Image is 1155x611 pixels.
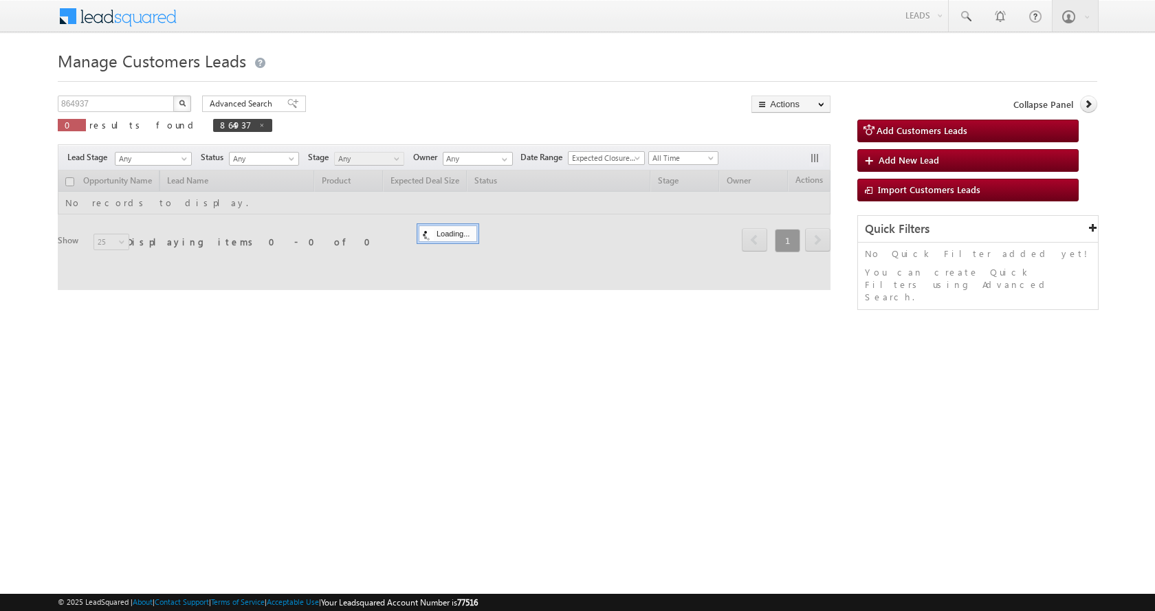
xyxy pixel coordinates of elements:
span: 864937 [220,119,252,131]
a: Any [115,152,192,166]
a: Expected Closure Date [568,151,645,165]
div: Loading... [419,225,477,242]
div: Quick Filters [858,216,1098,243]
span: Stage [308,151,334,164]
input: Type to Search [443,152,513,166]
img: Search [179,100,186,107]
span: Any [230,153,295,165]
p: You can create Quick Filters using Advanced Search. [865,266,1091,303]
span: results found [89,119,199,131]
a: All Time [648,151,718,165]
span: All Time [649,152,714,164]
a: Any [229,152,299,166]
a: Terms of Service [211,597,265,606]
span: Your Leadsquared Account Number is [321,597,478,608]
a: Show All Items [494,153,511,166]
span: Owner [413,151,443,164]
span: Add New Lead [879,154,939,166]
span: Collapse Panel [1013,98,1073,111]
span: Date Range [520,151,568,164]
span: Lead Stage [67,151,113,164]
span: Any [335,153,400,165]
span: © 2025 LeadSquared | | | | | [58,596,478,609]
a: About [133,597,153,606]
span: Status [201,151,229,164]
p: No Quick Filter added yet! [865,247,1091,260]
button: Actions [751,96,830,113]
span: Any [115,153,187,165]
span: Advanced Search [210,98,276,110]
span: 77516 [457,597,478,608]
a: Acceptable Use [267,597,319,606]
a: Any [334,152,404,166]
span: 0 [65,119,79,131]
span: Expected Closure Date [569,152,640,164]
span: Add Customers Leads [877,124,967,136]
span: Import Customers Leads [878,184,980,195]
a: Contact Support [155,597,209,606]
span: Manage Customers Leads [58,49,246,71]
